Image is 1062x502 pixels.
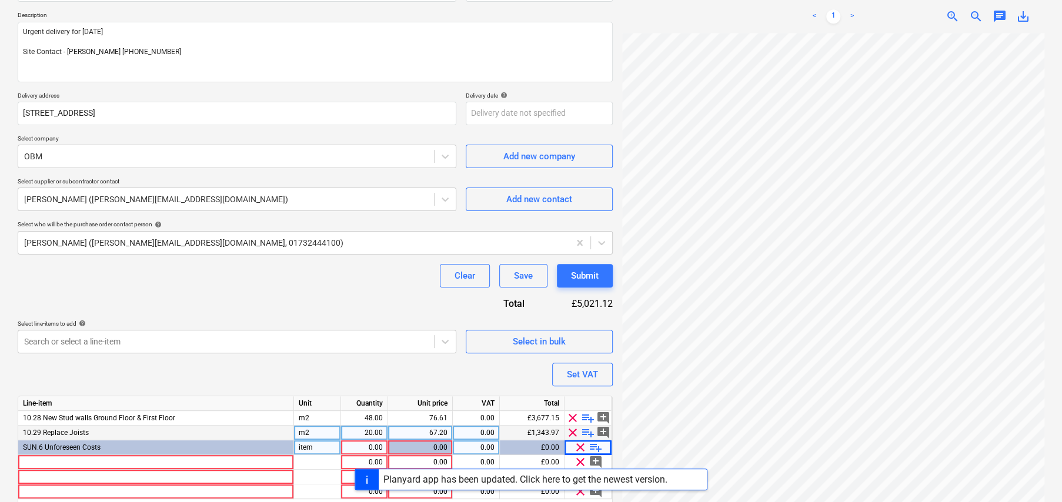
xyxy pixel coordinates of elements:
button: Set VAT [552,363,613,386]
p: Delivery address [18,92,456,102]
span: clear [573,440,587,454]
div: 0.00 [393,440,447,455]
p: Description [18,11,613,21]
div: Select who will be the purchase order contact person [18,220,613,228]
span: clear [566,426,580,440]
input: Delivery date not specified [466,102,613,125]
div: m2 [294,411,341,426]
span: save_alt [1016,9,1030,24]
div: Submit [571,268,599,283]
div: Set VAT [567,367,598,382]
span: playlist_add [581,426,595,440]
div: Save [514,268,533,283]
button: Submit [557,264,613,287]
div: 76.61 [393,411,447,426]
button: Clear [440,264,490,287]
div: Unit price [388,396,453,411]
div: Quantity [341,396,388,411]
span: playlist_add [589,440,603,454]
a: Previous page [807,9,821,24]
span: chat [993,9,1007,24]
div: VAT [453,396,500,411]
div: Add new contact [506,192,572,207]
div: Total [500,396,565,411]
div: 0.00 [393,455,447,470]
span: help [152,221,162,228]
div: £5,021.12 [543,297,613,310]
div: 0.00 [457,411,495,426]
div: Delivery date [466,92,613,99]
div: 48.00 [346,411,383,426]
button: Save [499,264,547,287]
p: Select supplier or subcontractor contact [18,178,456,188]
p: Select company [18,135,456,145]
span: add_comment [589,484,603,498]
div: Unit [294,396,341,411]
button: Select in bulk [466,330,613,353]
div: 0.00 [457,426,495,440]
div: 67.20 [393,426,447,440]
div: Add new company [503,149,575,164]
span: help [76,320,86,327]
span: add_comment [596,426,610,440]
button: Add new contact [466,188,613,211]
div: Planyard app has been updated. Click here to get the newest version. [383,474,667,485]
span: help [498,92,507,99]
div: 0.00 [346,455,383,470]
span: add_comment [589,455,603,469]
div: item [294,440,341,455]
iframe: Chat Widget [1003,446,1062,502]
div: 20.00 [346,426,383,440]
span: playlist_add [581,411,595,425]
span: clear [573,455,587,469]
div: 0.00 [393,484,447,499]
div: Clear [455,268,475,283]
div: 0.00 [457,440,495,455]
div: £0.00 [500,440,565,455]
span: 10.29 Replace Joists [23,429,89,437]
div: £0.00 [500,484,565,499]
span: clear [573,484,587,498]
div: 0.00 [457,484,495,499]
div: Select in bulk [513,334,566,349]
div: Line-item [18,396,294,411]
span: zoom_in [946,9,960,24]
div: m2 [294,426,341,440]
div: £3,677.15 [500,411,565,426]
span: 10.28 New Stud walls Ground Floor & First Floor [23,414,175,422]
input: Delivery address [18,102,456,125]
span: zoom_out [969,9,983,24]
textarea: Urgent delivery for [DATE] Site Contact - [PERSON_NAME] [PHONE_NUMBER] [18,22,613,82]
div: £1,343.97 [500,426,565,440]
a: Next page [845,9,859,24]
div: 0.00 [457,455,495,470]
span: clear [566,411,580,425]
div: Total [460,297,543,310]
button: Add new company [466,145,613,168]
div: 0.00 [346,484,383,499]
div: £0.00 [500,455,565,470]
span: add_comment [596,411,610,425]
div: Select line-items to add [18,320,456,327]
div: 0.00 [346,440,383,455]
a: Page 1 is your current page [826,9,840,24]
span: SUN.6 Unforeseen Costs [23,443,101,451]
